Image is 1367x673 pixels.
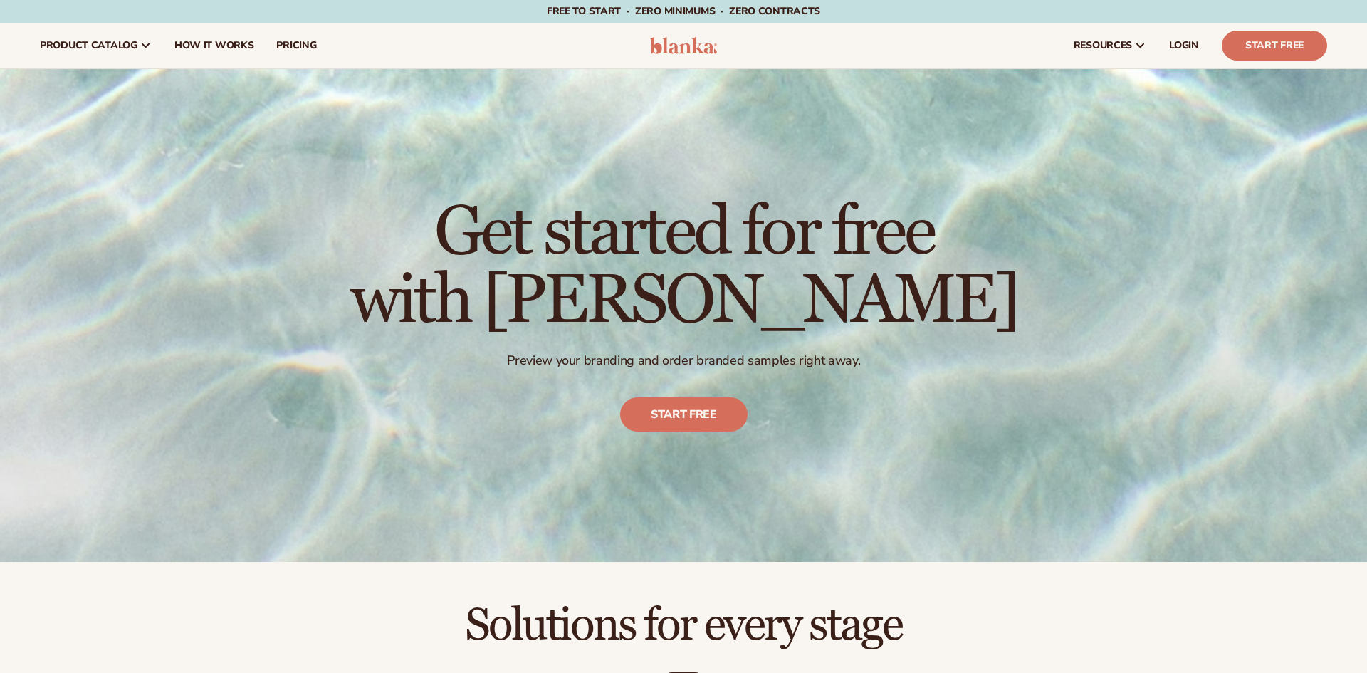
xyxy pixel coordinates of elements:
p: Preview your branding and order branded samples right away. [350,353,1017,369]
span: Free to start · ZERO minimums · ZERO contracts [547,4,820,18]
h2: Solutions for every stage [40,602,1327,649]
a: Start Free [1222,31,1327,61]
span: product catalog [40,40,137,51]
a: Start free [620,398,748,432]
a: product catalog [28,23,163,68]
span: LOGIN [1169,40,1199,51]
span: resources [1074,40,1132,51]
a: resources [1062,23,1158,68]
span: How It Works [174,40,254,51]
a: LOGIN [1158,23,1210,68]
a: pricing [265,23,328,68]
a: How It Works [163,23,266,68]
h1: Get started for free with [PERSON_NAME] [350,199,1017,335]
span: pricing [276,40,316,51]
img: logo [650,37,718,54]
